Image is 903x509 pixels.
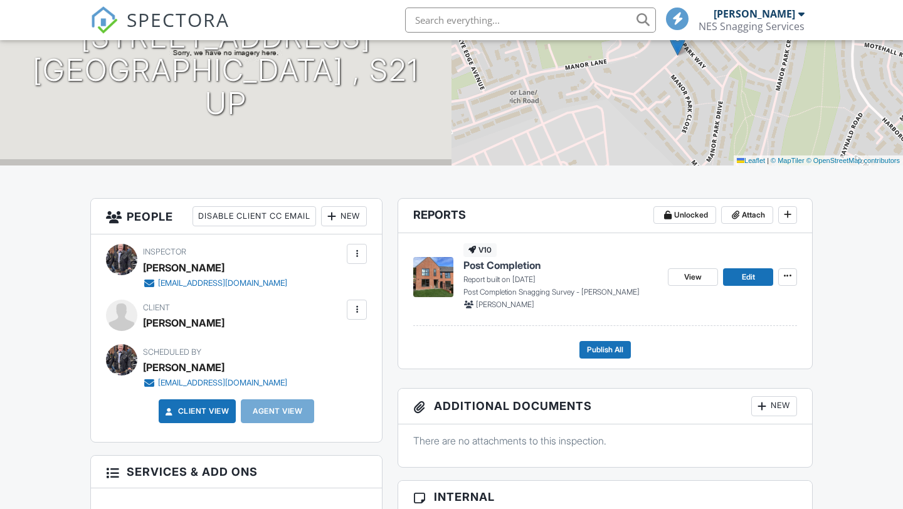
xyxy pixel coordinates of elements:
img: Marker [670,30,685,56]
span: | [767,157,769,164]
h3: People [91,199,382,234]
h3: Services & Add ons [91,456,382,488]
div: [PERSON_NAME] [143,313,224,332]
p: There are no attachments to this inspection. [413,434,797,448]
a: Leaflet [737,157,765,164]
a: [EMAIL_ADDRESS][DOMAIN_NAME] [143,277,287,290]
div: [EMAIL_ADDRESS][DOMAIN_NAME] [158,278,287,288]
h3: Additional Documents [398,389,812,424]
img: The Best Home Inspection Software - Spectora [90,6,118,34]
div: [EMAIL_ADDRESS][DOMAIN_NAME] [158,378,287,388]
span: Scheduled By [143,347,201,357]
div: New [751,396,797,416]
div: [PERSON_NAME] [714,8,795,20]
a: Client View [163,405,230,417]
div: Disable Client CC Email [193,206,316,226]
h1: [STREET_ADDRESS] [GEOGRAPHIC_DATA] , S21 UP [20,21,431,120]
div: [PERSON_NAME] [143,258,224,277]
input: Search everything... [405,8,656,33]
span: SPECTORA [127,6,230,33]
a: © MapTiler [771,157,805,164]
span: Inspector [143,247,186,256]
a: [EMAIL_ADDRESS][DOMAIN_NAME] [143,377,287,389]
div: New [321,206,367,226]
div: [PERSON_NAME] [143,358,224,377]
div: NES Snagging Services [699,20,805,33]
a: SPECTORA [90,17,230,43]
span: Client [143,303,170,312]
a: © OpenStreetMap contributors [806,157,900,164]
